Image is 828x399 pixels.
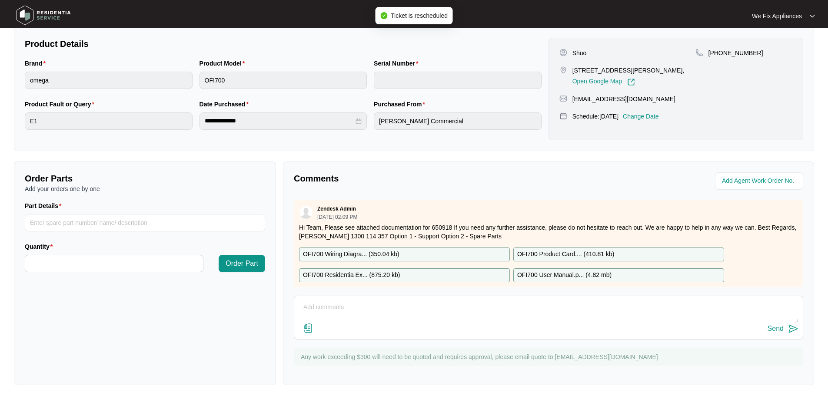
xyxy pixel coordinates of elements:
label: Product Fault or Query [25,100,98,109]
img: send-icon.svg [788,323,798,334]
p: OFI700 Wiring Diagra... ( 350.04 kb ) [303,250,399,259]
img: dropdown arrow [810,14,815,18]
input: Product Fault or Query [25,112,193,130]
p: [STREET_ADDRESS][PERSON_NAME], [572,66,685,75]
p: Zendesk Admin [317,205,356,212]
img: map-pin [695,49,703,56]
img: map-pin [559,66,567,74]
label: Product Model [200,59,249,68]
div: Send [768,325,784,333]
img: Link-External [627,78,635,86]
label: Part Details [25,201,65,210]
p: Comments [294,172,542,185]
p: [DATE] 02:09 PM [317,214,357,220]
span: check-circle [380,12,387,19]
p: Any work exceeding $300 will need to be quoted and requires approval, please email quote to [EMAI... [301,353,799,361]
p: Shuo [572,49,587,57]
p: We Fix Appliances [752,12,802,20]
img: file-attachment-doc.svg [303,323,313,333]
input: Serial Number [374,72,542,89]
img: user-pin [559,49,567,56]
p: Schedule: [DATE] [572,112,619,121]
p: [PHONE_NUMBER] [708,49,763,57]
img: residentia service logo [13,2,74,28]
input: Quantity [25,255,203,272]
span: Ticket is rescheduled [391,12,448,19]
label: Date Purchased [200,100,252,109]
input: Date Purchased [205,116,354,125]
input: Purchased From [374,112,542,130]
p: OFI700 Residentia Ex... ( 875.20 kb ) [303,270,400,280]
label: Quantity [25,242,56,251]
input: Part Details [25,214,265,231]
p: OFI700 User Manual.p... ( 4.82 mb ) [517,270,612,280]
img: map-pin [559,95,567,102]
a: Open Google Map [572,78,635,86]
img: map-pin [559,112,567,120]
button: Order Part [219,255,265,272]
span: Order Part [226,258,258,269]
p: Product Details [25,38,542,50]
p: Hi Team, Please see attached documentation for 650918 If you need any further assistance, please ... [299,223,798,241]
input: Brand [25,72,193,89]
label: Brand [25,59,49,68]
p: Change Date [623,112,659,121]
p: [EMAIL_ADDRESS][DOMAIN_NAME] [572,95,675,103]
p: Add your orders one by one [25,185,265,193]
label: Purchased From [374,100,429,109]
img: user.svg [299,206,313,219]
label: Serial Number [374,59,422,68]
input: Product Model [200,72,367,89]
p: OFI700 Product Card.... ( 410.81 kb ) [517,250,614,259]
button: Send [768,323,798,335]
p: Order Parts [25,172,265,185]
input: Add Agent Work Order No. [722,176,798,186]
